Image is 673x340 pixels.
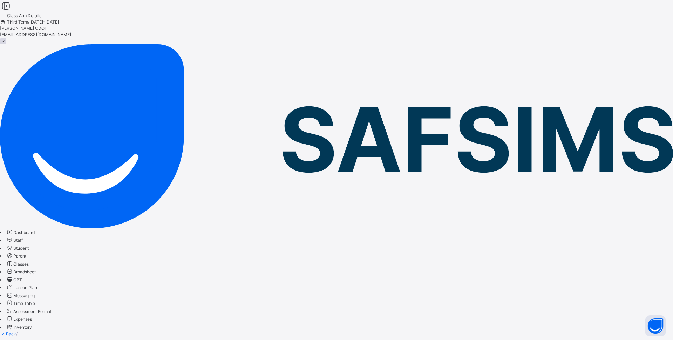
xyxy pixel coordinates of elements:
[13,285,37,290] span: Lesson Plan
[6,325,32,330] a: Inventory
[13,325,32,330] span: Inventory
[13,269,36,274] span: Broadsheet
[6,331,16,336] a: Back
[6,316,32,322] a: Expenses
[6,293,35,298] a: Messaging
[7,13,41,18] span: Class Arm Details
[6,269,36,274] a: Broadsheet
[13,316,32,322] span: Expenses
[13,238,23,243] span: Staff
[13,301,35,306] span: Time Table
[13,277,22,282] span: CBT
[13,293,35,298] span: Messaging
[645,315,666,336] button: Open asap
[6,277,22,282] a: CBT
[13,261,29,267] span: Classes
[13,230,35,235] span: Dashboard
[6,301,35,306] a: Time Table
[6,261,29,267] a: Classes
[6,285,37,290] a: Lesson Plan
[6,309,52,314] a: Assessment Format
[6,230,35,235] a: Dashboard
[13,246,29,251] span: Student
[6,253,26,259] a: Parent
[6,238,23,243] a: Staff
[6,246,29,251] a: Student
[13,253,26,259] span: Parent
[13,309,52,314] span: Assessment Format
[16,331,18,336] span: /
